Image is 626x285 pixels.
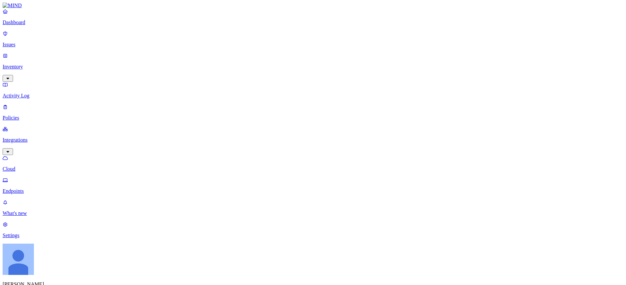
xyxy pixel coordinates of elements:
p: Cloud [3,166,623,172]
a: Endpoints [3,177,623,194]
p: Settings [3,233,623,238]
a: Dashboard [3,8,623,25]
p: Issues [3,42,623,48]
p: Endpoints [3,188,623,194]
img: MIND [3,3,22,8]
a: What's new [3,199,623,216]
img: Ignacio Rodriguez Paez [3,244,34,275]
a: Policies [3,104,623,121]
a: Activity Log [3,82,623,99]
a: Settings [3,221,623,238]
p: What's new [3,210,623,216]
p: Policies [3,115,623,121]
a: Cloud [3,155,623,172]
a: Integrations [3,126,623,154]
p: Dashboard [3,20,623,25]
p: Integrations [3,137,623,143]
a: MIND [3,3,623,8]
p: Inventory [3,64,623,70]
a: Issues [3,31,623,48]
p: Activity Log [3,93,623,99]
a: Inventory [3,53,623,81]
